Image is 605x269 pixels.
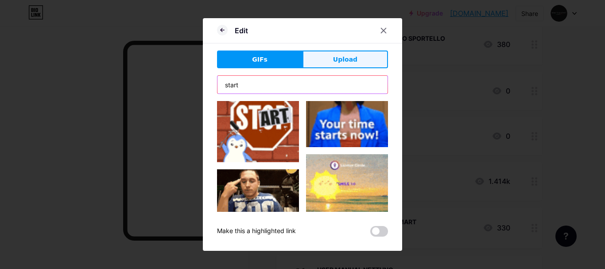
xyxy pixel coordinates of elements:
img: Gihpy [217,169,299,215]
div: Edit [235,25,248,36]
button: Upload [302,51,388,68]
img: Gihpy [217,80,299,162]
input: Search [217,76,388,94]
span: Upload [333,55,357,64]
div: Make this a highlighted link [217,226,296,237]
img: Gihpy [306,154,388,236]
button: GIFs [217,51,302,68]
span: GIFs [252,55,268,64]
img: Gihpy [306,65,388,147]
